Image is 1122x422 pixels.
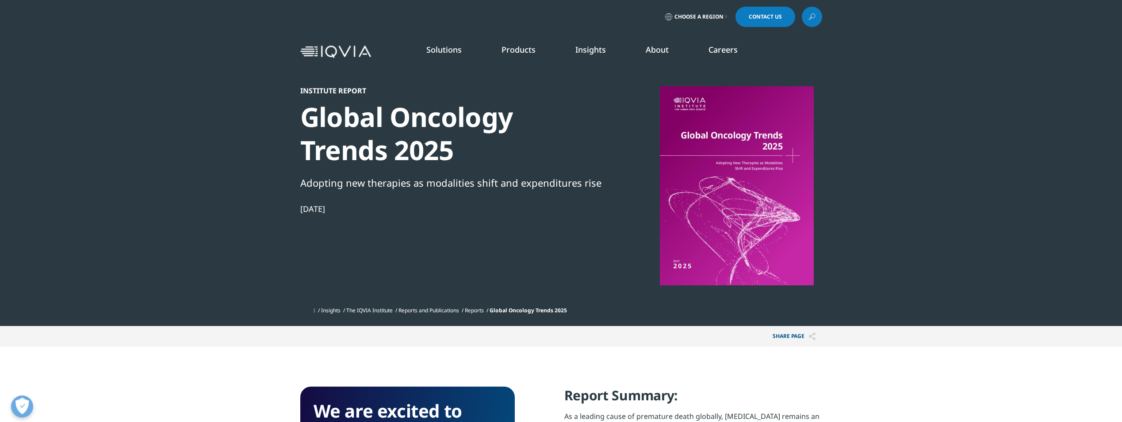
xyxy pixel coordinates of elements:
a: The IQVIA Institute [346,307,393,314]
img: IQVIA Healthcare Information Technology and Pharma Clinical Research Company [300,46,371,58]
a: Reports and Publications [398,307,459,314]
img: Share PAGE [809,333,816,340]
a: Solutions [426,44,462,55]
div: [DATE] [300,203,604,214]
p: Share PAGE [766,326,822,347]
a: Insights [321,307,341,314]
div: Institute Report [300,86,604,95]
span: Choose a Region [674,13,724,20]
a: About [646,44,669,55]
a: Contact Us [735,7,795,27]
a: Insights [575,44,606,55]
a: Products [502,44,536,55]
a: Careers [708,44,738,55]
h4: Report Summary: [564,387,822,411]
button: Präferenzen öffnen [11,395,33,418]
span: Contact Us [749,14,782,19]
button: Share PAGEShare PAGE [766,326,822,347]
div: Adopting new therapies as modalities shift and expenditures rise [300,175,604,190]
nav: Primary [375,31,822,73]
a: Reports [465,307,484,314]
div: Global Oncology Trends 2025 [300,100,604,167]
span: Global Oncology Trends 2025 [490,307,567,314]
